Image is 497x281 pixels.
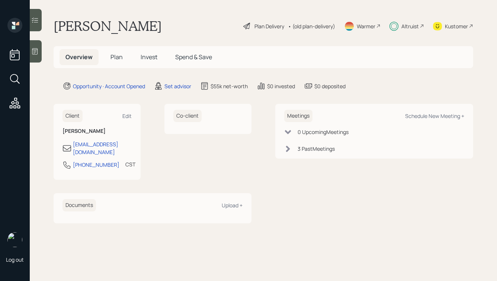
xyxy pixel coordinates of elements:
[222,202,243,209] div: Upload +
[73,82,145,90] div: Opportunity · Account Opened
[164,82,191,90] div: Set advisor
[401,22,419,30] div: Altruist
[62,199,96,211] h6: Documents
[211,82,248,90] div: $55k net-worth
[267,82,295,90] div: $0 invested
[405,112,464,119] div: Schedule New Meeting +
[110,53,123,61] span: Plan
[73,140,132,156] div: [EMAIL_ADDRESS][DOMAIN_NAME]
[445,22,468,30] div: Kustomer
[122,112,132,119] div: Edit
[7,232,22,247] img: hunter_neumayer.jpg
[125,160,135,168] div: CST
[288,22,335,30] div: • (old plan-delivery)
[54,18,162,34] h1: [PERSON_NAME]
[62,110,83,122] h6: Client
[6,256,24,263] div: Log out
[175,53,212,61] span: Spend & Save
[254,22,284,30] div: Plan Delivery
[314,82,346,90] div: $0 deposited
[284,110,312,122] h6: Meetings
[73,161,119,169] div: [PHONE_NUMBER]
[173,110,202,122] h6: Co-client
[298,145,335,153] div: 3 Past Meeting s
[298,128,349,136] div: 0 Upcoming Meeting s
[141,53,157,61] span: Invest
[65,53,93,61] span: Overview
[62,128,132,134] h6: [PERSON_NAME]
[357,22,375,30] div: Warmer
